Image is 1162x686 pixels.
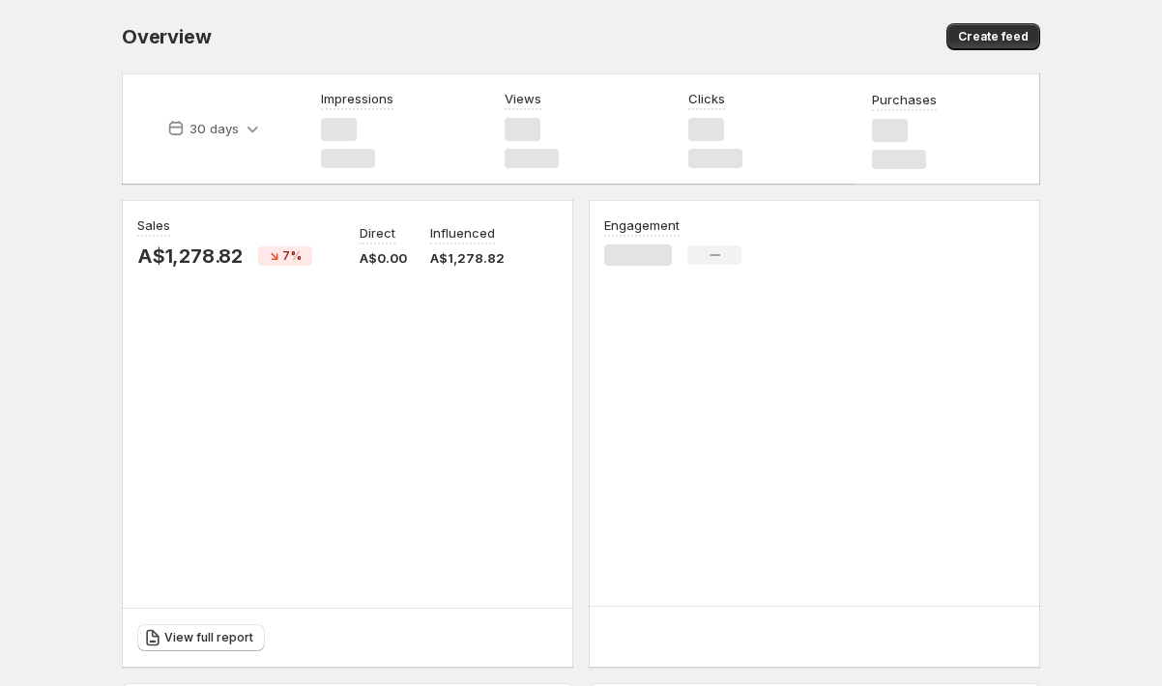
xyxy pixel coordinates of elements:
[360,223,395,243] p: Direct
[189,119,239,138] p: 30 days
[505,89,541,108] h3: Views
[430,223,495,243] p: Influenced
[946,23,1040,50] button: Create feed
[360,248,407,268] p: A$0.00
[282,248,302,264] span: 7%
[958,29,1029,44] span: Create feed
[321,89,393,108] h3: Impressions
[604,215,680,235] h3: Engagement
[164,630,253,645] span: View full report
[430,248,505,268] p: A$1,278.82
[137,624,265,651] a: View full report
[688,89,725,108] h3: Clicks
[872,90,937,109] h3: Purchases
[122,25,211,48] span: Overview
[137,244,243,268] p: A$1,278.82
[137,215,170,235] h3: Sales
